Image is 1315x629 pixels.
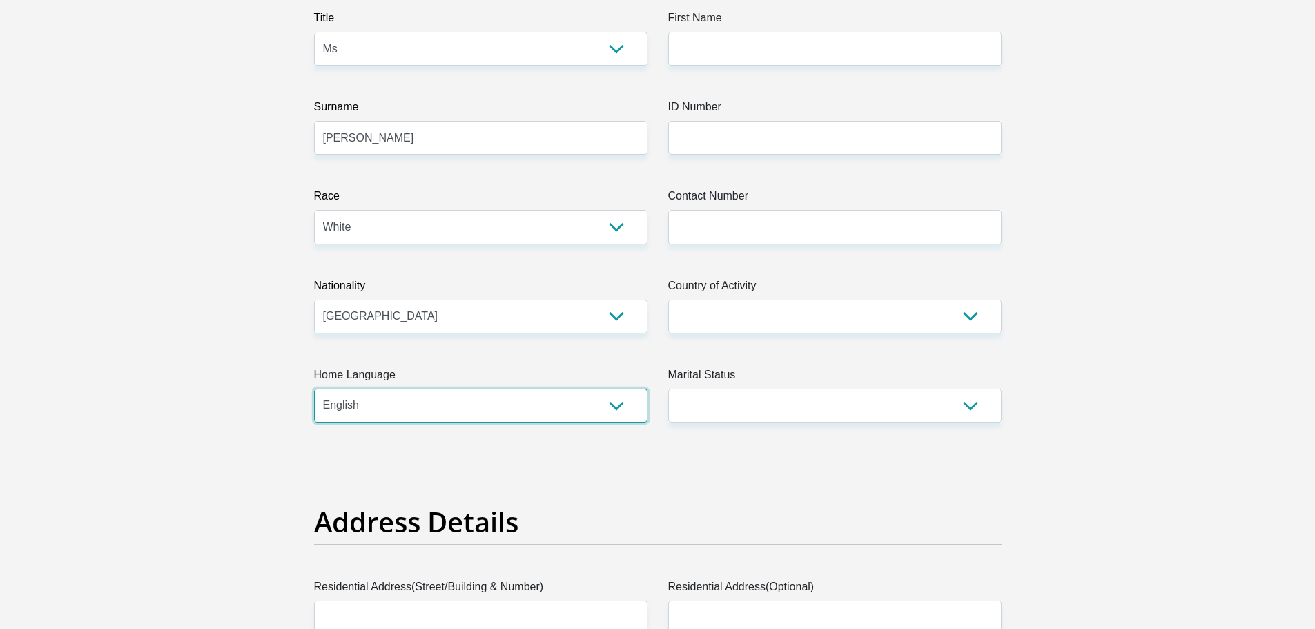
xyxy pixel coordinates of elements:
label: Marital Status [668,367,1002,389]
label: Home Language [314,367,647,389]
label: Surname [314,99,647,121]
input: Surname [314,121,647,155]
label: Nationality [314,278,647,300]
label: Country of Activity [668,278,1002,300]
input: ID Number [668,121,1002,155]
input: First Name [668,32,1002,66]
label: Residential Address(Optional) [668,579,1002,601]
label: Title [314,10,647,32]
label: Contact Number [668,188,1002,210]
label: Race [314,188,647,210]
label: First Name [668,10,1002,32]
label: ID Number [668,99,1002,121]
input: Contact Number [668,210,1002,244]
label: Residential Address(Street/Building & Number) [314,579,647,601]
h2: Address Details [314,505,1002,539]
